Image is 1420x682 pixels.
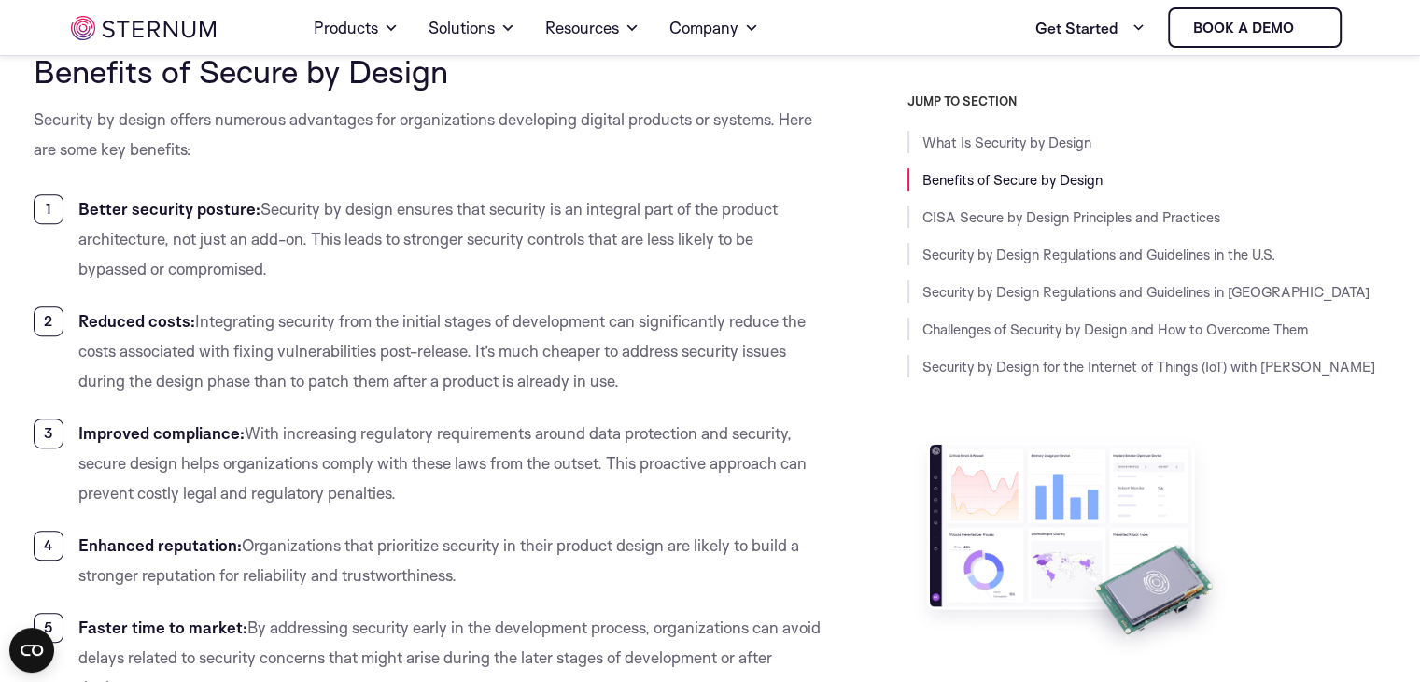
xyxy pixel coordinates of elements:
a: Book a demo [1168,7,1342,48]
img: sternum iot [1301,21,1316,36]
b: Reduced costs: [78,311,195,331]
a: CISA Secure by Design Principles and Practices [922,208,1220,226]
a: What Is Security by Design [922,134,1091,151]
a: Resources [545,2,640,54]
b: Improved compliance: [78,423,245,443]
span: Security by design offers numerous advantages for organizations developing digital products or sy... [34,109,812,159]
span: Integrating security from the initial stages of development can significantly reduce the costs as... [78,311,806,391]
b: Enhanced reputation: [78,535,242,555]
a: Solutions [429,2,515,54]
span: With increasing regulatory requirements around data protection and security, secure design helps ... [78,423,807,503]
a: Security by Design Regulations and Guidelines in [GEOGRAPHIC_DATA] [922,283,1370,301]
a: Benefits of Secure by Design [922,171,1103,189]
a: Products [314,2,399,54]
img: sternum iot [71,16,216,40]
a: Security by Design Regulations and Guidelines in the U.S. [922,246,1275,263]
a: Challenges of Security by Design and How to Overcome Them [922,320,1308,338]
span: Benefits of Secure by Design [34,51,448,91]
b: Better security posture: [78,199,260,219]
b: Faster time to market: [78,618,247,637]
span: Security by design ensures that security is an integral part of the product architecture, not jus... [78,199,778,278]
img: Take Sternum for a Test Drive with a Free Evaluation Kit [907,430,1234,662]
a: Company [669,2,759,54]
h3: JUMP TO SECTION [907,93,1387,108]
a: Security by Design for the Internet of Things (IoT) with [PERSON_NAME] [922,358,1375,376]
a: Get Started [1035,9,1146,47]
span: Organizations that prioritize security in their product design are likely to build a stronger rep... [78,535,799,585]
button: Open CMP widget [9,628,54,673]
